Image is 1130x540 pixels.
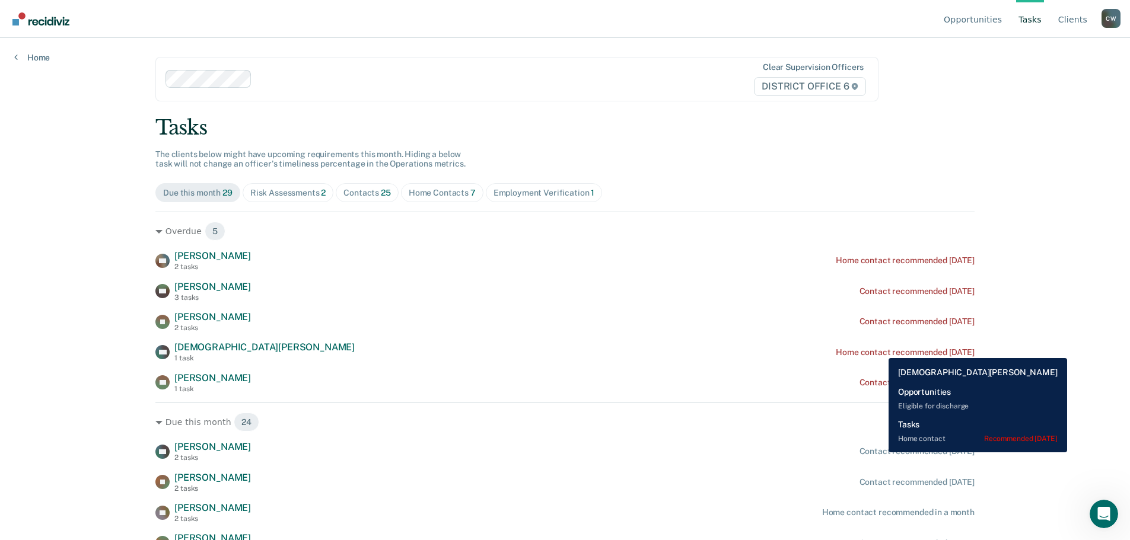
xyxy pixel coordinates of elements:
[174,293,251,302] div: 3 tasks
[494,188,595,198] div: Employment Verification
[321,188,326,197] span: 2
[163,188,233,198] div: Due this month
[234,413,259,432] span: 24
[860,317,975,327] div: Contact recommended [DATE]
[1102,9,1121,28] div: C W
[1102,9,1121,28] button: Profile dropdown button
[155,116,975,140] div: Tasks
[174,502,251,513] span: [PERSON_NAME]
[250,188,326,198] div: Risk Assessments
[754,77,866,96] span: DISTRICT OFFICE 6
[174,324,251,332] div: 2 tasks
[222,188,233,197] span: 29
[155,222,975,241] div: Overdue 5
[174,311,251,322] span: [PERSON_NAME]
[174,354,355,362] div: 1 task
[1090,500,1118,528] iframe: Intercom live chat
[174,472,251,483] span: [PERSON_NAME]
[174,341,355,353] span: [DEMOGRAPHIC_DATA][PERSON_NAME]
[836,347,975,357] div: Home contact recommended [DATE]
[205,222,225,241] span: 5
[822,507,975,517] div: Home contact recommended in a month
[763,62,864,72] div: Clear supervision officers
[860,446,975,456] div: Contact recommended [DATE]
[174,281,251,292] span: [PERSON_NAME]
[174,515,251,523] div: 2 tasks
[174,453,251,462] div: 2 tasks
[155,413,975,432] div: Due this month 24
[174,372,251,384] span: [PERSON_NAME]
[381,188,391,197] span: 25
[860,477,975,487] div: Contact recommended [DATE]
[174,263,251,271] div: 2 tasks
[591,188,594,197] span: 1
[470,188,476,197] span: 7
[343,188,391,198] div: Contacts
[14,52,50,63] a: Home
[409,188,476,198] div: Home Contacts
[12,12,69,25] img: Recidiviz
[836,255,975,266] div: Home contact recommended [DATE]
[174,385,251,393] div: 1 task
[174,441,251,452] span: [PERSON_NAME]
[155,149,466,169] span: The clients below might have upcoming requirements this month. Hiding a below task will not chang...
[174,484,251,493] div: 2 tasks
[860,378,975,388] div: Contact recommended [DATE]
[860,286,975,296] div: Contact recommended [DATE]
[174,250,251,261] span: [PERSON_NAME]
